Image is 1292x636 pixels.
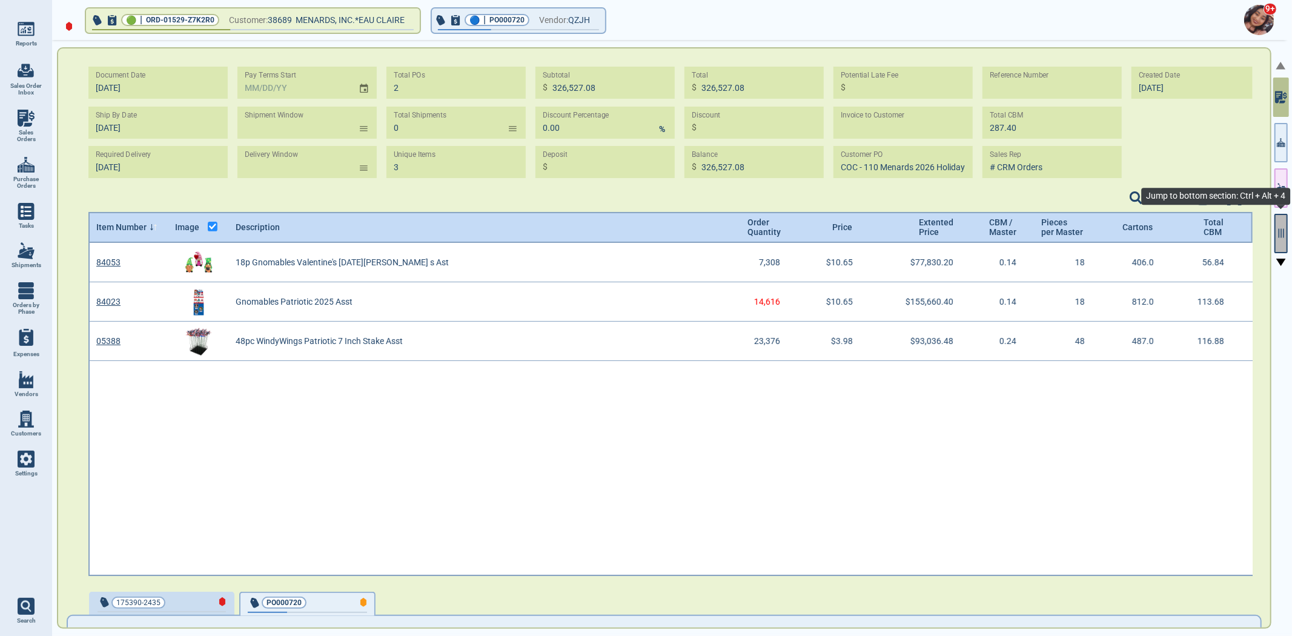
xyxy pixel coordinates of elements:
[229,13,268,28] span: Customer:
[219,597,226,606] img: LateIcon
[236,222,280,232] span: Description
[841,71,898,80] label: Potential Late Fee
[245,150,298,159] label: Delivery Window
[1139,71,1180,80] label: Created Date
[826,257,853,267] span: $10.65
[692,161,697,173] p: $
[968,243,1035,282] div: 0.14
[10,82,42,96] span: Sales Order Inbox
[184,287,214,317] img: 84023Img
[17,617,36,624] span: Search
[15,470,38,477] span: Settings
[871,322,968,361] div: $93,036.48
[1132,257,1154,267] span: 406.0
[12,262,41,269] span: Shipments
[88,67,220,99] input: MM/DD/YY
[175,222,199,232] span: Image
[1131,67,1264,99] input: MM/DD/YY
[65,21,73,31] img: diamond
[13,351,39,358] span: Expenses
[692,71,708,80] label: Total
[1041,217,1083,237] span: Pieces per Master
[18,282,35,299] img: menu_icon
[990,71,1049,80] label: Reference Number
[432,8,605,33] button: 🔵|PO000720Vendor:QZJH
[96,297,121,306] a: 84023
[831,336,853,346] span: $3.98
[15,391,38,398] span: Vendors
[747,217,780,237] span: Order Quantity
[18,110,35,127] img: menu_icon
[245,71,296,80] label: Pay Terms Start
[539,13,568,28] span: Vendor:
[841,111,904,120] label: Invoice to Customer
[18,411,35,428] img: menu_icon
[18,242,35,259] img: menu_icon
[1204,217,1222,237] span: Total CBM
[10,176,42,190] span: Purchase Orders
[1171,243,1241,282] div: 56.84
[990,150,1022,159] label: Sales Rep
[754,297,780,306] span: 14,616
[841,150,883,159] label: Customer PO
[86,8,420,33] button: 🟢|ORD-01529-Z7K2R0Customer:38689 MENARDS, INC.*EAU CLAIRE
[96,336,121,346] a: 05388
[1171,322,1241,361] div: 116.88
[236,336,403,346] span: 48pc WindyWings Patriotic 7 Inch Stake Asst
[832,222,853,232] span: Price
[489,14,525,26] span: PO000720
[659,123,665,136] p: %
[483,14,486,26] span: |
[140,14,142,26] span: |
[543,81,548,94] p: $
[692,81,697,94] p: $
[692,121,697,134] p: $
[236,297,353,306] span: Gnomables Patriotic 2025 Asst
[759,257,780,267] span: 7,308
[236,257,449,267] span: 18p Gnomables Valentine's [DATE][PERSON_NAME] s Ast
[394,111,446,120] label: Total Shipments
[11,430,41,437] span: Customers
[146,14,214,26] span: ORD-01529-Z7K2R0
[990,111,1024,120] label: Total CBM
[96,257,121,267] a: 84053
[296,15,405,25] span: MENARDS, INC.*EAU CLAIRE
[1132,336,1154,346] span: 487.0
[1244,5,1274,35] img: Avatar
[826,297,853,306] span: $10.65
[841,81,846,94] p: $
[1035,243,1101,282] div: 18
[354,72,377,93] button: Choose date
[18,371,35,388] img: menu_icon
[1264,3,1277,15] span: 9+
[469,16,480,24] span: 🔵
[88,146,220,178] input: MM/DD/YY
[267,597,302,609] span: PO000720
[543,150,568,159] label: Deposit
[18,203,35,220] img: menu_icon
[968,322,1035,361] div: 0.24
[245,111,303,120] label: Shipment Window
[1122,222,1153,232] span: Cartons
[968,282,1035,322] div: 0.14
[18,156,35,173] img: menu_icon
[268,13,296,28] span: 38689
[96,150,151,159] label: Required Delivery
[16,40,37,47] span: Reports
[754,336,780,346] span: 23,376
[96,111,137,120] label: Ship By Date
[10,129,42,143] span: Sales Orders
[96,71,146,80] label: Document Date
[692,111,720,120] label: Discount
[871,282,968,322] div: $155,660.40
[88,107,220,139] input: MM/DD/YY
[10,302,42,316] span: Orders by Phase
[18,21,35,38] img: menu_icon
[88,243,1254,576] div: grid
[989,217,1016,237] span: CBM / Master
[568,13,590,28] span: QZJH
[360,598,367,607] img: NearDueIcon
[543,71,570,80] label: Subtotal
[543,111,609,120] label: Discount Percentage
[237,67,349,99] input: MM/DD/YY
